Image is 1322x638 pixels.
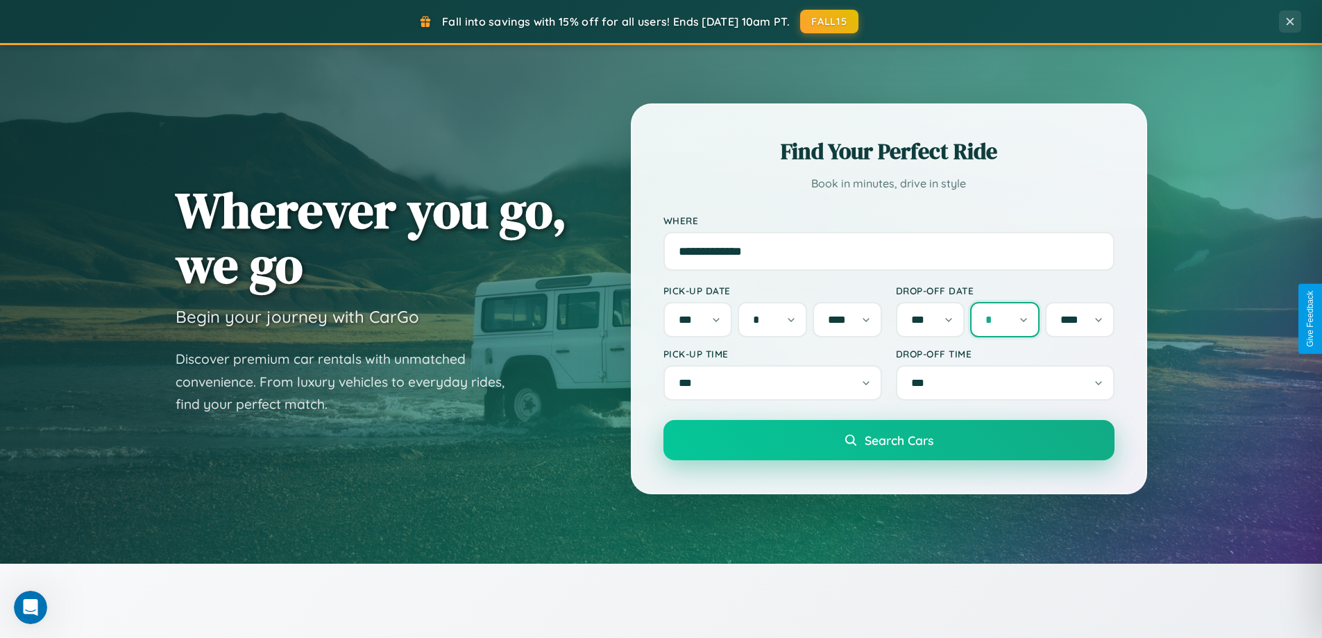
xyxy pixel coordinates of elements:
button: Search Cars [663,420,1115,460]
label: Pick-up Time [663,348,882,360]
iframe: Intercom live chat [14,591,47,624]
span: Fall into savings with 15% off for all users! Ends [DATE] 10am PT. [442,15,790,28]
label: Pick-up Date [663,285,882,296]
p: Discover premium car rentals with unmatched convenience. From luxury vehicles to everyday rides, ... [176,348,523,416]
label: Drop-off Date [896,285,1115,296]
label: Where [663,215,1115,226]
button: FALL15 [800,10,858,33]
h2: Find Your Perfect Ride [663,136,1115,167]
h1: Wherever you go, we go [176,183,567,292]
div: Give Feedback [1305,291,1315,347]
span: Search Cars [865,433,933,448]
h3: Begin your journey with CarGo [176,306,419,327]
label: Drop-off Time [896,348,1115,360]
p: Book in minutes, drive in style [663,174,1115,194]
